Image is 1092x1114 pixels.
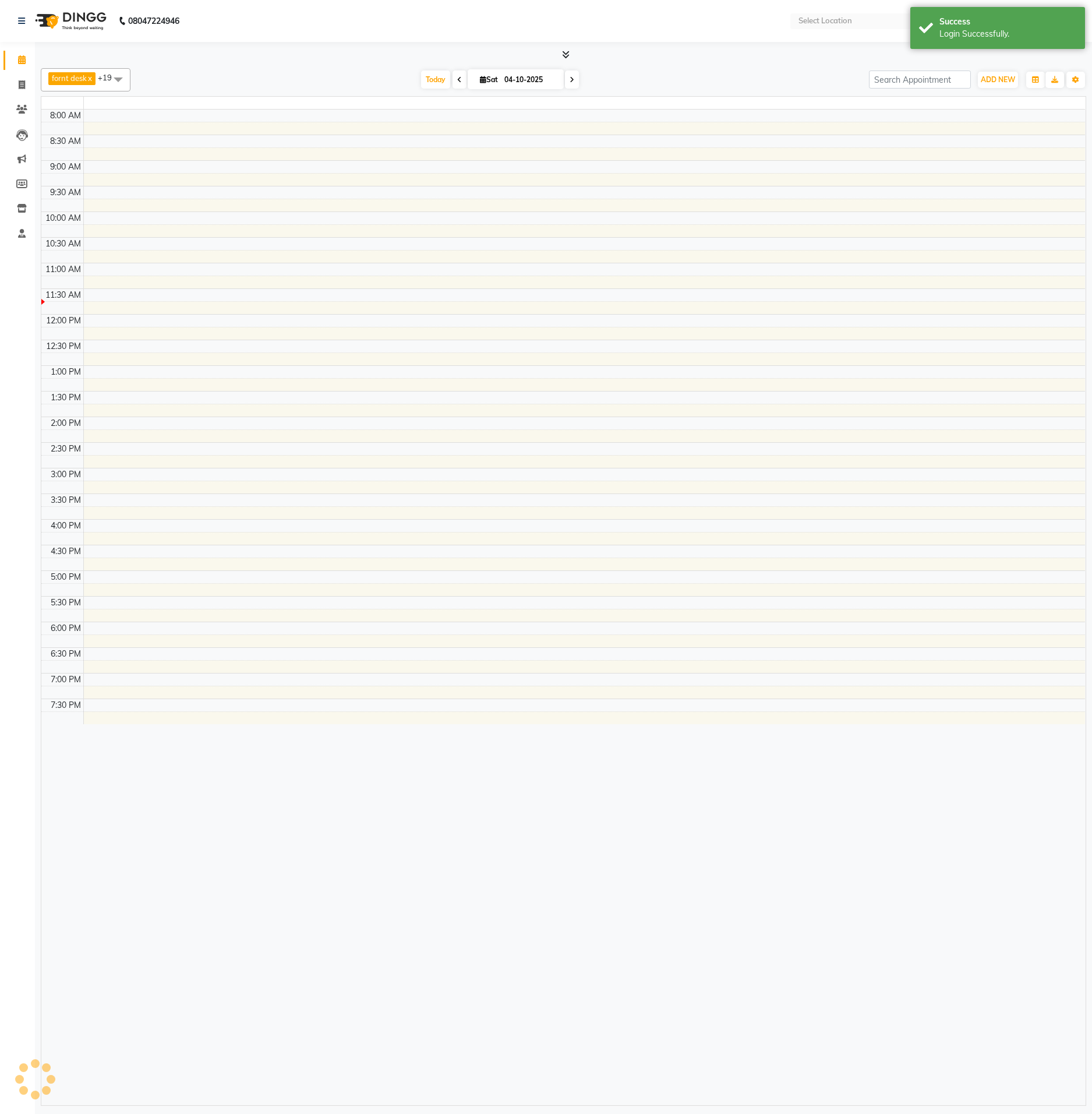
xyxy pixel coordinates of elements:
[43,289,83,301] div: 11:30 AM
[98,73,121,82] span: +19
[48,468,83,481] div: 3:00 PM
[48,366,83,378] div: 1:00 PM
[48,443,83,455] div: 2:30 PM
[978,72,1018,88] button: ADD NEW
[43,238,83,250] div: 10:30 AM
[48,135,83,147] div: 8:30 AM
[43,263,83,276] div: 11:00 AM
[128,5,179,37] b: 08047224946
[477,75,501,84] span: Sat
[48,674,83,686] div: 7:00 PM
[48,622,83,634] div: 6:00 PM
[48,520,83,532] div: 4:00 PM
[48,392,83,404] div: 1:30 PM
[798,15,852,27] div: Select Location
[87,73,92,83] a: x
[48,545,83,558] div: 4:30 PM
[48,417,83,429] div: 2:00 PM
[44,340,83,352] div: 12:30 PM
[939,28,1076,40] div: Login Successfully.
[44,315,83,327] div: 12:00 PM
[48,597,83,609] div: 5:30 PM
[48,161,83,173] div: 9:00 AM
[48,699,83,711] div: 7:30 PM
[869,70,971,89] input: Search Appointment
[30,5,109,37] img: logo
[981,75,1015,84] span: ADD NEW
[48,186,83,199] div: 9:30 AM
[52,73,87,83] span: fornt desk
[48,571,83,583] div: 5:00 PM
[939,16,1076,28] div: Success
[48,494,83,506] div: 3:30 PM
[48,110,83,122] div: 8:00 AM
[48,648,83,660] div: 6:30 PM
[501,71,559,89] input: 2025-10-04
[421,70,450,89] span: Today
[43,212,83,224] div: 10:00 AM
